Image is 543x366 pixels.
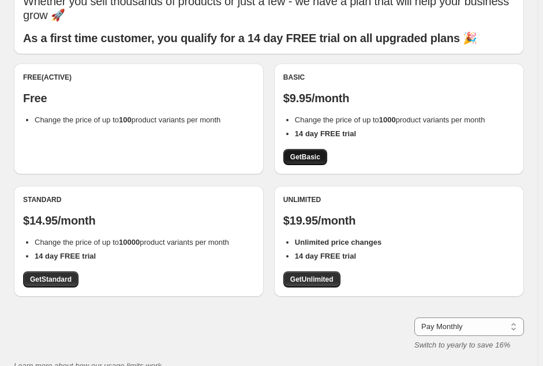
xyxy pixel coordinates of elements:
b: 14 day FREE trial [35,252,96,260]
b: As a first time customer, you qualify for a 14 day FREE trial on all upgraded plans 🎉 [23,32,477,44]
a: GetUnlimited [283,271,340,287]
span: Change the price of up to product variants per month [295,115,485,124]
p: $19.95/month [283,214,515,227]
a: GetStandard [23,271,78,287]
b: Unlimited price changes [295,238,381,247]
a: GetBasic [283,149,327,165]
b: 10000 [119,238,140,247]
b: 1000 [379,115,396,124]
p: $14.95/month [23,214,254,227]
i: Switch to yearly to save 16% [414,341,510,349]
span: Change the price of up to product variants per month [35,238,229,247]
div: Basic [283,73,515,82]
span: Get Unlimited [290,275,334,284]
div: Unlimited [283,195,515,204]
span: Change the price of up to product variants per month [35,115,220,124]
span: Get Standard [30,275,72,284]
div: Standard [23,195,254,204]
p: Free [23,91,254,105]
p: $9.95/month [283,91,515,105]
div: Free (Active) [23,73,254,82]
b: 100 [119,115,132,124]
b: 14 day FREE trial [295,252,356,260]
span: Get Basic [290,152,320,162]
b: 14 day FREE trial [295,129,356,138]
